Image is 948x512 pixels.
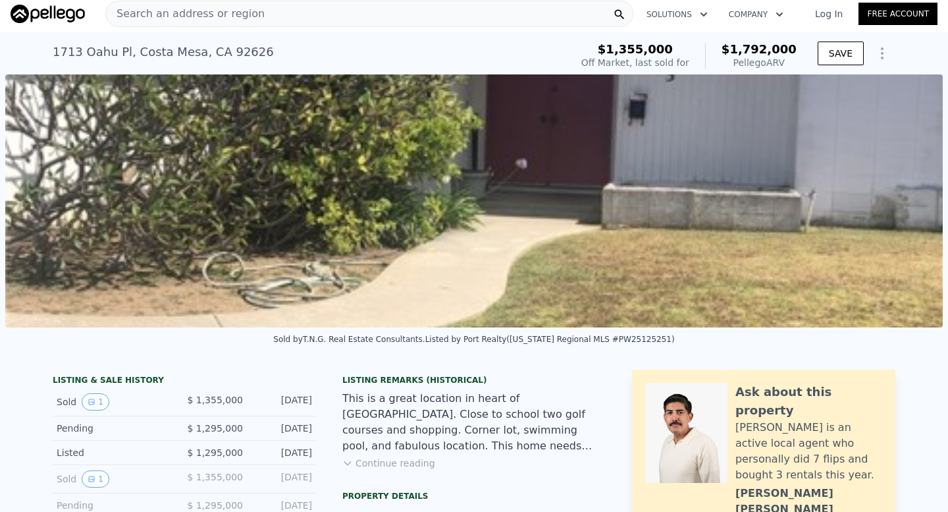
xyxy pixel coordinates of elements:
button: View historical data [82,470,109,488]
span: $ 1,355,000 [187,472,243,482]
button: SAVE [818,42,864,65]
div: [DATE] [253,422,312,435]
a: Free Account [858,3,937,25]
a: Log In [799,7,858,20]
img: Pellego [11,5,85,23]
div: 1713 Oahu Pl , Costa Mesa , CA 92626 [53,43,274,61]
img: Sale: 163682596 Parcel: 63611365 [5,74,943,327]
button: Continue reading [342,457,435,470]
div: Listing Remarks (Historical) [342,375,606,385]
span: $ 1,355,000 [187,395,243,405]
span: $ 1,295,000 [187,423,243,434]
div: [DATE] [253,499,312,512]
span: $ 1,295,000 [187,500,243,511]
div: Property details [342,491,606,501]
button: Company [718,3,794,26]
button: Show Options [869,40,895,67]
div: [DATE] [253,393,312,411]
div: Sold [57,393,174,411]
div: Sold [57,470,174,488]
button: Solutions [636,3,718,26]
span: $ 1,295,000 [187,447,243,458]
div: Ask about this property [735,383,882,420]
div: LISTING & SALE HISTORY [53,375,316,388]
div: [DATE] [253,470,312,488]
div: Sold by T.N.G. Real Estate Consultants . [273,335,425,344]
div: Listed by Port Realty ([US_STATE] Regional MLS #PW25125251) [425,335,675,344]
div: Pending [57,499,174,512]
div: Pending [57,422,174,435]
div: Off Market, last sold for [581,56,689,69]
button: View historical data [82,393,109,411]
span: $1,355,000 [598,42,673,56]
div: This is a great location in heart of [GEOGRAPHIC_DATA]. Close to school two golf courses and shop... [342,391,606,454]
div: [DATE] [253,446,312,459]
div: Listed [57,446,174,459]
div: [PERSON_NAME] is an active local agent who personally did 7 flips and bought 3 rentals this year. [735,420,882,483]
div: Pellego ARV [722,56,797,69]
span: $1,792,000 [722,42,797,56]
span: Search an address or region [106,6,265,22]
